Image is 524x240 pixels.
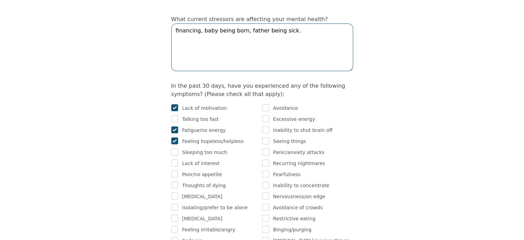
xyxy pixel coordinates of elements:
[171,83,345,97] label: In the past 30 days, have you experienced any of the following symptoms? (Please check all that a...
[182,214,223,223] p: [MEDICAL_DATA]
[273,170,301,179] p: Fearfulness
[273,104,298,112] p: Avoidance
[182,137,244,145] p: Feeling hopeless/helpless
[182,159,219,167] p: Lack of interest
[182,170,222,179] p: Poor/no appetite
[273,159,325,167] p: Recurring nightmares
[182,203,248,212] p: Isolating/prefer to be alone
[273,115,315,123] p: Excessive energy
[273,192,326,201] p: Nervousness/on edge
[182,192,223,201] p: [MEDICAL_DATA]
[182,148,227,156] p: Sleeping too much
[273,214,316,223] p: Restrictive eating
[182,126,226,134] p: Fatigue/no energy
[273,148,325,156] p: Panic/anxiety attacks
[273,181,329,190] p: Inability to concentrate
[273,126,333,134] p: Inability to shut brain off
[273,203,323,212] p: Avoidance of crowds
[171,16,328,22] label: What current stressors are affecting your mental health?
[182,115,219,123] p: Talking too fast
[273,225,311,234] p: Binging/purging
[182,225,235,234] p: Feeling irritable/angry
[171,23,353,71] textarea: financing, baby being born, father being sick.
[182,104,227,112] p: Lack of motivation
[182,181,226,190] p: Thoughts of dying
[273,137,306,145] p: Seeing things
